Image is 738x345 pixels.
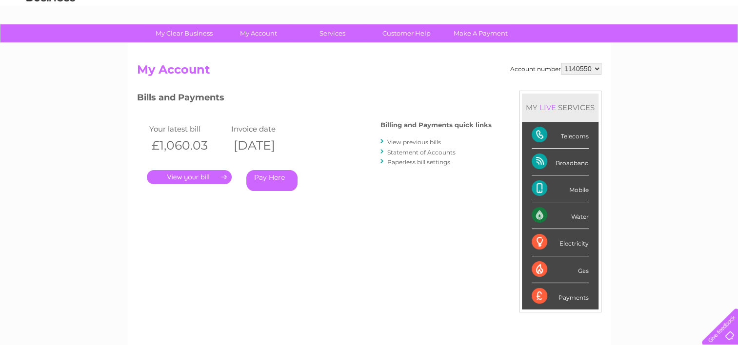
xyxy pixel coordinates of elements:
[532,149,589,175] div: Broadband
[673,41,697,49] a: Contact
[522,94,598,121] div: MY SERVICES
[532,256,589,283] div: Gas
[137,63,601,81] h2: My Account
[139,5,600,47] div: Clear Business is a trading name of Verastar Limited (registered in [GEOGRAPHIC_DATA] No. 3667643...
[618,41,647,49] a: Telecoms
[147,135,229,155] th: £1,060.03
[554,5,621,17] a: 0333 014 3131
[387,138,441,146] a: View previous bills
[246,170,298,191] a: Pay Here
[706,41,729,49] a: Log out
[387,149,456,156] a: Statement of Accounts
[26,25,76,55] img: logo.png
[229,135,311,155] th: [DATE]
[147,170,232,184] a: .
[510,63,601,75] div: Account number
[532,229,589,256] div: Electricity
[440,24,521,42] a: Make A Payment
[538,103,558,112] div: LIVE
[380,121,492,129] h4: Billing and Payments quick links
[292,24,373,42] a: Services
[653,41,667,49] a: Blog
[366,24,447,42] a: Customer Help
[387,158,450,166] a: Paperless bill settings
[532,202,589,229] div: Water
[137,91,492,108] h3: Bills and Payments
[566,41,585,49] a: Water
[532,175,589,202] div: Mobile
[229,122,311,135] td: Invoice date
[218,24,299,42] a: My Account
[147,122,229,135] td: Your latest bill
[591,41,612,49] a: Energy
[532,283,589,309] div: Payments
[532,122,589,149] div: Telecoms
[144,24,224,42] a: My Clear Business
